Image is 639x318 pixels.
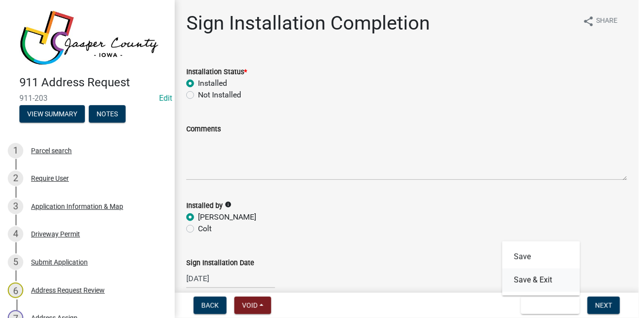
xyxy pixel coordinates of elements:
[186,269,275,288] input: mm/dd/yyyy
[31,175,69,182] div: Require User
[19,111,85,118] wm-modal-confirm: Summary
[242,302,258,309] span: Void
[529,302,566,309] span: Save & Exit
[225,201,231,208] i: info
[8,199,23,214] div: 3
[31,259,88,266] div: Submit Application
[186,69,247,76] label: Installation Status
[521,297,580,314] button: Save & Exit
[198,211,256,223] label: [PERSON_NAME]
[19,10,159,65] img: Jasper County, Iowa
[186,203,223,209] label: Installed by
[198,223,212,235] label: Colt
[583,16,594,27] i: share
[186,260,254,267] label: Sign Installation Date
[194,297,227,314] button: Back
[186,126,221,133] label: Comments
[8,171,23,186] div: 2
[186,12,430,35] h1: Sign Installation Completion
[19,76,167,90] h4: 911 Address Request
[8,254,23,270] div: 5
[89,111,126,118] wm-modal-confirm: Notes
[89,105,126,123] button: Notes
[502,245,580,269] button: Save
[8,226,23,242] div: 4
[19,105,85,123] button: View Summary
[588,297,620,314] button: Next
[198,78,227,89] label: Installed
[201,302,219,309] span: Back
[234,297,271,314] button: Void
[159,94,172,103] a: Edit
[198,89,241,101] label: Not Installed
[596,16,618,27] span: Share
[31,147,72,154] div: Parcel search
[575,12,625,31] button: shareShare
[31,231,80,238] div: Driveway Permit
[502,269,580,292] button: Save & Exit
[502,241,580,296] div: Save & Exit
[159,94,172,103] wm-modal-confirm: Edit Application Number
[19,94,155,103] span: 911-203
[8,283,23,298] div: 6
[31,203,123,210] div: Application Information & Map
[8,143,23,159] div: 1
[595,302,612,309] span: Next
[31,287,105,294] div: Address Request Review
